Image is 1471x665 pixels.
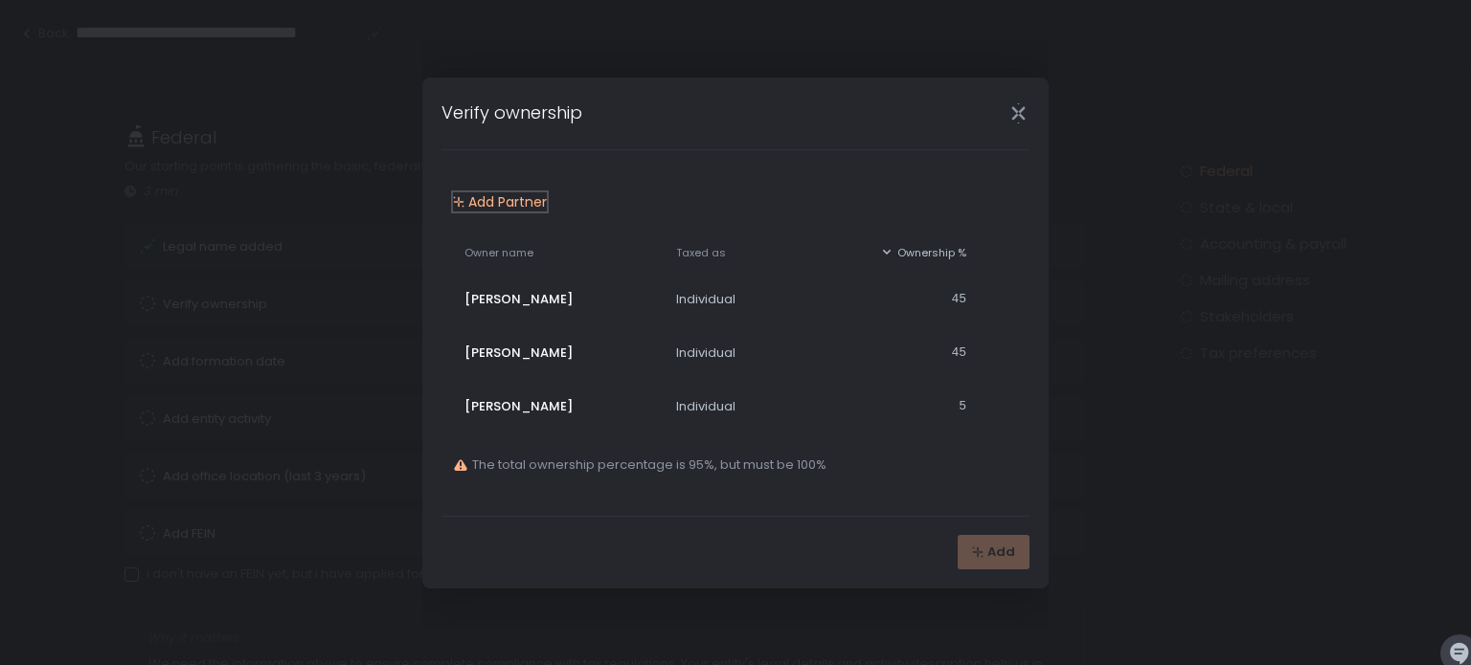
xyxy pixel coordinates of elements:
div: Individual [676,398,786,415]
span: The total ownership percentage is 95%, but must be 100% [472,456,826,474]
div: [PERSON_NAME] [464,398,653,415]
div: [PERSON_NAME] [464,344,653,362]
div: Close [987,102,1049,124]
span: Owner name [464,246,533,260]
span: Taxed as [676,246,726,260]
div: 45 [808,344,966,362]
div: 5 [808,398,966,415]
h1: Verify ownership [441,100,582,125]
div: Individual [676,344,786,362]
div: [PERSON_NAME] [464,291,653,308]
button: Add Partner [453,192,547,211]
div: Individual [676,291,786,308]
span: Ownership % [897,246,966,260]
div: 45 [808,291,966,308]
